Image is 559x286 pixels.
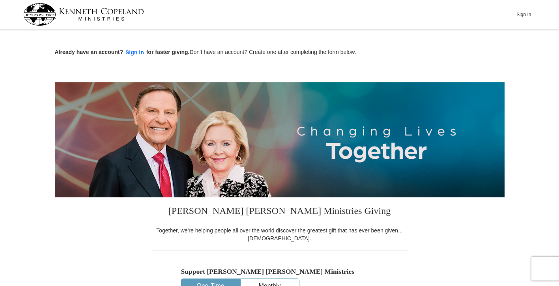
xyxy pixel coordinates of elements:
strong: Already have an account? for faster giving. [55,49,190,55]
button: Sign In [512,8,536,20]
h3: [PERSON_NAME] [PERSON_NAME] Ministries Giving [151,197,408,227]
h5: Support [PERSON_NAME] [PERSON_NAME] Ministries [181,267,378,276]
img: kcm-header-logo.svg [23,3,144,26]
p: Don't have an account? Create one after completing the form below. [55,48,505,57]
div: Together, we're helping people all over the world discover the greatest gift that has ever been g... [151,227,408,242]
button: Sign in [123,48,146,57]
